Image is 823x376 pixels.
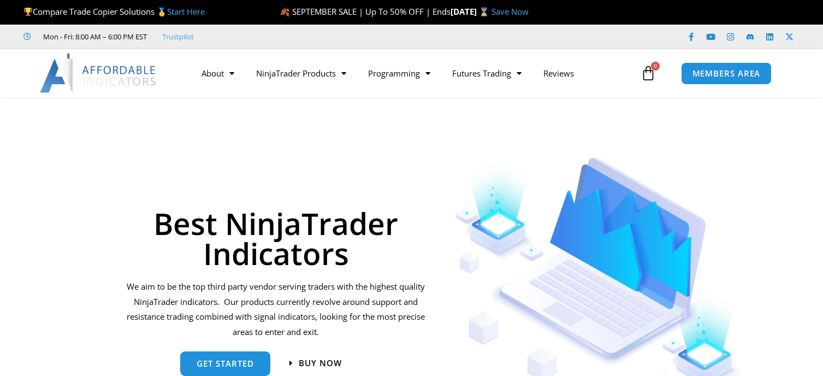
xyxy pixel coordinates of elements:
nav: Menu [191,61,638,86]
img: LogoAI | Affordable Indicators – NinjaTrader [40,54,157,93]
img: 🏆 [24,8,32,16]
a: Programming [357,61,441,86]
a: MEMBERS AREA [681,62,772,85]
a: Reviews [532,61,585,86]
a: Buy now [289,359,342,367]
a: get started [180,351,270,376]
a: About [191,61,245,86]
span: 0 [651,62,660,70]
p: We aim to be the top third party vendor serving traders with the highest quality NinjaTrader indi... [125,279,427,340]
h1: Best NinjaTrader Indicators [125,208,427,268]
a: NinjaTrader Products [245,61,357,86]
span: Buy now [299,359,342,367]
a: Save Now [492,6,529,17]
span: Compare Trade Copier Solutions 🥇 [23,6,205,17]
a: Futures Trading [441,61,532,86]
a: 0 [624,57,672,89]
span: 🍂 SEPTEMBER SALE | Up To 50% OFF | Ends [280,6,451,17]
strong: [DATE] ⌛ [451,6,492,17]
span: Mon - Fri: 8:00 AM – 6:00 PM EST [40,30,147,43]
span: MEMBERS AREA [692,69,761,78]
a: Start Here [167,6,205,17]
a: Trustpilot [162,30,194,43]
span: get started [197,360,254,368]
